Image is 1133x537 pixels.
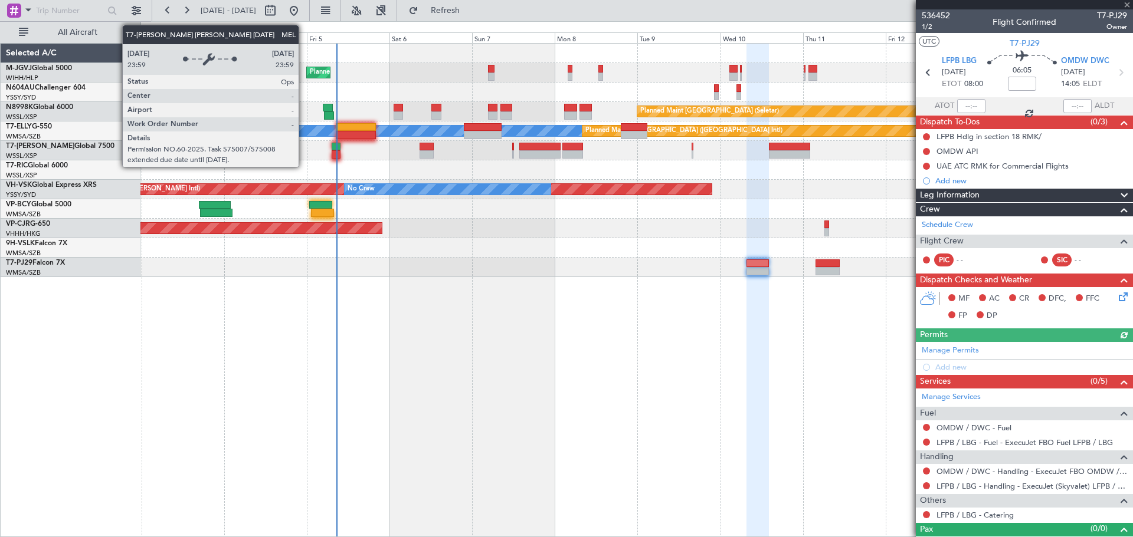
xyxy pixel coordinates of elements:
span: VH-VSK [6,182,32,189]
div: Wed 3 [142,32,224,43]
span: T7-ELLY [6,123,32,130]
span: MF [958,293,970,305]
a: VP-BCYGlobal 5000 [6,201,71,208]
button: All Aircraft [13,23,128,42]
div: UAE ATC RMK for Commercial Flights [936,161,1069,171]
div: Add new [935,176,1127,186]
a: N8998KGlobal 6000 [6,104,73,111]
span: [DATE] [1061,67,1085,78]
span: T7-RIC [6,162,28,169]
div: Fri 5 [307,32,389,43]
span: FP [958,310,967,322]
div: Thu 4 [224,32,307,43]
a: WMSA/SZB [6,210,41,219]
a: Schedule Crew [922,219,973,231]
span: Dispatch Checks and Weather [920,274,1032,287]
span: 9H-VSLK [6,240,35,247]
a: N604AUChallenger 604 [6,84,86,91]
span: T7-PJ29 [1010,37,1040,50]
span: T7-[PERSON_NAME] [6,143,74,150]
div: Wed 10 [721,32,803,43]
span: VP-CJR [6,220,30,228]
a: T7-PJ29Falcon 7X [6,259,65,266]
div: Planned Maint [GEOGRAPHIC_DATA] ([GEOGRAPHIC_DATA] Intl) [585,122,782,140]
span: Refresh [421,6,470,15]
a: LFPB / LBG - Fuel - ExecuJet FBO Fuel LFPB / LBG [936,437,1113,447]
div: Planned Maint [GEOGRAPHIC_DATA] (Seletar) [640,103,779,120]
button: UTC [919,36,939,47]
span: [DATE] [942,67,966,78]
a: YSSY/SYD [6,93,36,102]
span: T7-PJ29 [1097,9,1127,22]
span: 06:05 [1013,65,1032,77]
div: LFPB Hdlg in section 18 RMK/ [936,131,1042,141]
span: 1/2 [922,22,950,32]
span: 14:05 [1061,78,1080,90]
div: SIC [1052,253,1072,266]
a: WMSA/SZB [6,132,41,141]
span: DFC, [1049,293,1066,305]
a: T7-[PERSON_NAME]Global 7500 [6,143,114,150]
a: WSSL/XSP [6,151,37,160]
div: Flight Confirmed [993,16,1056,28]
span: All Aircraft [31,28,125,37]
a: LFPB / LBG - Handling - ExecuJet (Skyvalet) LFPB / LBG [936,481,1127,491]
span: T7-PJ29 [6,259,32,266]
a: LFPB / LBG - Catering [936,510,1014,520]
span: Dispatch To-Dos [920,116,980,129]
a: WMSA/SZB [6,268,41,277]
button: Refresh [403,1,474,20]
div: No Crew [348,180,375,198]
a: 9H-VSLKFalcon 7X [6,240,67,247]
a: M-JGVJGlobal 5000 [6,65,72,72]
div: Tue 9 [637,32,720,43]
span: Flight Crew [920,235,964,248]
span: M-JGVJ [6,65,32,72]
span: Services [920,375,951,388]
span: (0/3) [1091,116,1108,128]
a: Manage Services [922,391,981,403]
a: OMDW / DWC - Fuel [936,423,1011,433]
div: Mon 8 [555,32,637,43]
div: - - [1075,255,1101,265]
span: LFPB LBG [942,55,977,67]
input: Trip Number [36,2,104,19]
span: Crew [920,203,940,216]
span: (0/5) [1091,375,1108,387]
span: 08:00 [964,78,983,90]
span: Pax [920,523,933,536]
a: VP-CJRG-650 [6,220,50,228]
span: CR [1019,293,1029,305]
div: [DATE] [143,24,163,34]
span: AC [989,293,1000,305]
a: WSSL/XSP [6,171,37,180]
a: VHHH/HKG [6,229,41,238]
span: N604AU [6,84,35,91]
span: ELDT [1083,78,1102,90]
a: YSSY/SYD [6,190,36,199]
span: ALDT [1095,100,1114,112]
span: 536452 [922,9,950,22]
a: WSSL/XSP [6,113,37,121]
span: Owner [1097,22,1127,32]
div: Thu 11 [803,32,886,43]
a: OMDW / DWC - Handling - ExecuJet FBO OMDW / DWC [936,466,1127,476]
span: Handling [920,450,954,464]
a: WIHH/HLP [6,74,38,83]
span: Leg Information [920,189,980,202]
a: T7-RICGlobal 6000 [6,162,68,169]
span: (0/0) [1091,522,1108,535]
span: Others [920,494,946,508]
span: VP-BCY [6,201,31,208]
a: T7-ELLYG-550 [6,123,52,130]
div: PIC [934,253,954,266]
span: ATOT [935,100,954,112]
div: - - [957,255,983,265]
span: Fuel [920,407,936,420]
span: ETOT [942,78,961,90]
div: OMDW API [936,146,978,156]
div: Sat 6 [389,32,472,43]
span: N8998K [6,104,33,111]
span: FFC [1086,293,1099,305]
div: Fri 12 [886,32,968,43]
